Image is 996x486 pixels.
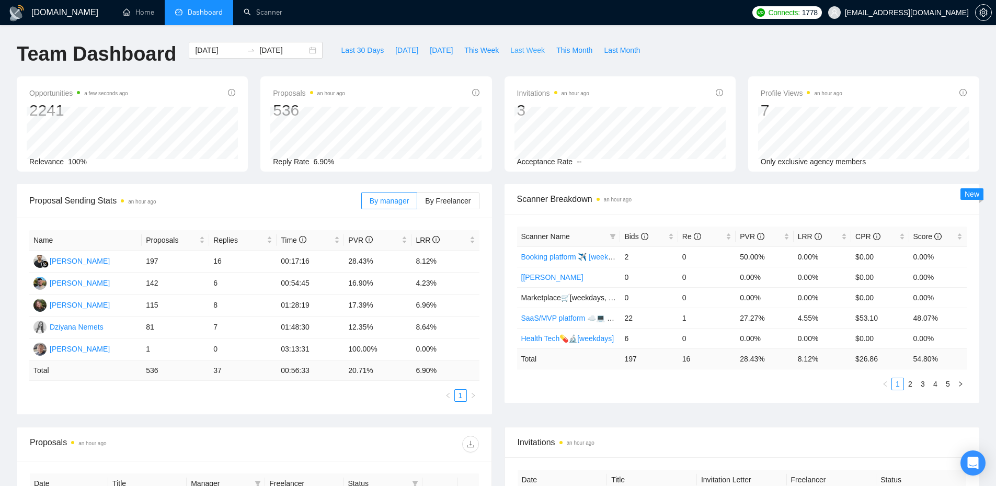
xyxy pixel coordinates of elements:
[521,314,640,322] a: SaaS/MVP platform ☁️💻 [weekend]
[33,344,110,353] a: WY[PERSON_NAME]
[521,273,583,281] a: [[PERSON_NAME]
[909,348,967,369] td: 54.80 %
[851,348,909,369] td: $ 26.86
[929,378,942,390] li: 4
[209,317,277,338] td: 7
[142,251,209,273] td: 197
[551,42,598,59] button: This Month
[518,436,967,449] span: Invitations
[462,436,479,453] button: download
[228,89,235,96] span: info-circle
[975,4,992,21] button: setting
[761,100,842,120] div: 7
[29,360,142,381] td: Total
[794,328,851,348] td: 0.00%
[30,436,254,453] div: Proposals
[879,378,891,390] li: Previous Page
[50,277,110,289] div: [PERSON_NAME]
[716,89,723,96] span: info-circle
[467,389,479,402] button: right
[610,233,616,240] span: filter
[175,8,182,16] span: dashboard
[50,321,104,333] div: Dziyana Nemets
[33,322,104,331] a: DNDziyana Nemets
[128,199,156,205] time: an hour ago
[930,378,941,390] a: 4
[794,246,851,267] td: 0.00%
[942,378,954,390] li: 5
[736,246,793,267] td: 50.00%
[736,308,793,328] td: 27.27%
[390,42,424,59] button: [DATE]
[277,273,344,295] td: 00:54:45
[142,360,209,381] td: 536
[736,267,793,287] td: 0.00%
[344,273,411,295] td: 16.90%
[273,100,345,120] div: 536
[505,42,551,59] button: Last Week
[757,233,764,240] span: info-circle
[954,378,967,390] button: right
[942,378,954,390] a: 5
[314,157,335,166] span: 6.90%
[344,360,411,381] td: 20.71 %
[736,348,793,369] td: 28.43 %
[467,389,479,402] li: Next Page
[209,295,277,317] td: 8
[430,44,453,56] span: [DATE]
[975,8,992,17] a: setting
[736,328,793,348] td: 0.00%
[277,251,344,273] td: 00:17:16
[598,42,646,59] button: Last Month
[954,378,967,390] li: Next Page
[472,89,479,96] span: info-circle
[33,300,110,309] a: HH[PERSON_NAME]
[517,157,573,166] span: Acceptance Rate
[904,378,917,390] li: 2
[957,381,964,387] span: right
[521,293,665,302] span: Marketplace🛒[weekdays, only search titles]
[33,321,47,334] img: DN
[33,256,110,265] a: FG[PERSON_NAME]
[68,157,87,166] span: 100%
[209,360,277,381] td: 37
[395,44,418,56] span: [DATE]
[411,360,479,381] td: 6.90 %
[459,42,505,59] button: This Week
[142,295,209,317] td: 115
[442,389,454,402] li: Previous Page
[424,42,459,59] button: [DATE]
[277,338,344,360] td: 03:13:31
[470,392,476,399] span: right
[761,157,866,166] span: Only exclusive agency members
[814,91,842,96] time: an hour ago
[620,348,678,369] td: 197
[855,232,880,241] span: CPR
[411,273,479,295] td: 4.23%
[365,236,373,243] span: info-circle
[33,299,47,312] img: HH
[802,7,818,18] span: 1778
[146,234,197,246] span: Proposals
[517,100,589,120] div: 3
[851,267,909,287] td: $0.00
[815,233,822,240] span: info-circle
[209,251,277,273] td: 16
[794,308,851,328] td: 4.55%
[411,338,479,360] td: 0.00%
[517,348,621,369] td: Total
[445,392,451,399] span: left
[757,8,765,17] img: upwork-logo.png
[341,44,384,56] span: Last 30 Days
[463,440,478,448] span: download
[33,278,110,287] a: AK[PERSON_NAME]
[335,42,390,59] button: Last 30 Days
[678,246,736,267] td: 0
[142,273,209,295] td: 142
[678,328,736,348] td: 0
[425,197,471,205] span: By Freelancer
[273,87,345,99] span: Proposals
[521,334,614,343] a: Health Tech💊🔬[weekdays]
[277,295,344,317] td: 01:28:19
[624,232,648,241] span: Bids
